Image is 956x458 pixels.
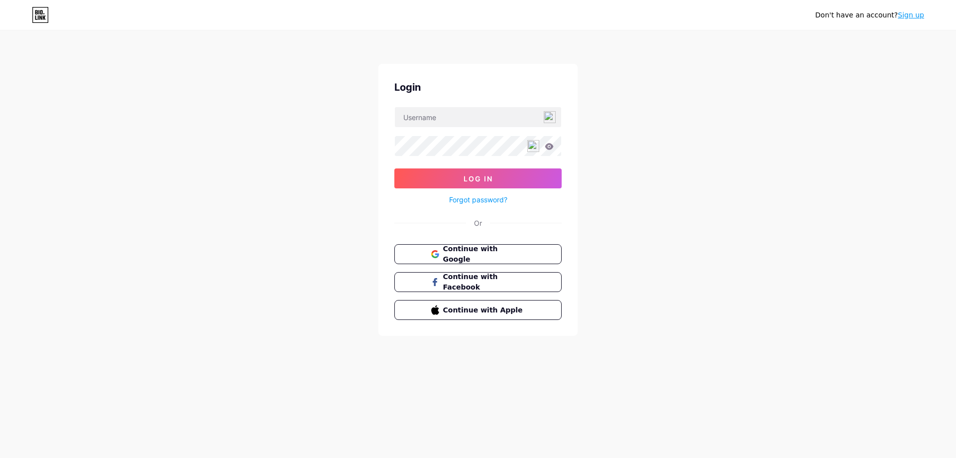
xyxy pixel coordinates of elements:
[443,305,525,315] span: Continue with Apple
[443,272,525,293] span: Continue with Facebook
[815,10,924,20] div: Don't have an account?
[394,80,562,95] div: Login
[544,111,556,123] img: npw-badge-icon-locked.svg
[394,300,562,320] button: Continue with Apple
[527,140,539,152] img: npw-badge-icon-locked.svg
[898,11,924,19] a: Sign up
[464,174,493,183] span: Log In
[394,272,562,292] button: Continue with Facebook
[449,194,507,205] a: Forgot password?
[394,168,562,188] button: Log In
[443,244,525,265] span: Continue with Google
[474,218,482,228] div: Or
[394,244,562,264] button: Continue with Google
[395,107,561,127] input: Username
